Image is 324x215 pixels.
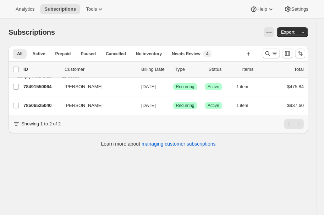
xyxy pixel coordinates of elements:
[23,66,304,73] div: IDCustomerBilling DateTypeStatusItemsTotal
[281,29,295,35] span: Export
[280,4,313,14] button: Settings
[237,84,248,90] span: 1 item
[208,84,219,90] span: Active
[237,101,256,111] button: 1 item
[60,81,131,92] button: [PERSON_NAME]
[32,51,45,57] span: Active
[176,84,194,90] span: Recurring
[40,4,80,14] button: Subscriptions
[264,27,274,37] button: View actions for Subscriptions
[82,4,108,14] button: Tools
[277,27,299,37] button: Export
[142,141,216,147] a: managing customer subscriptions
[65,102,103,109] span: [PERSON_NAME]
[11,4,39,14] button: Analytics
[291,6,308,12] span: Settings
[175,66,203,73] div: Type
[136,51,162,57] span: No inventory
[141,66,169,73] p: Billing Date
[60,100,131,111] button: [PERSON_NAME]
[208,103,219,108] span: Active
[65,66,136,73] p: Customer
[243,49,254,59] button: Create new view
[237,103,248,108] span: 1 item
[9,28,55,36] span: Subscriptions
[141,103,156,108] span: [DATE]
[23,101,304,111] div: 78506525040[PERSON_NAME][DATE]SuccessRecurringSuccessActive1 item$937.60
[44,6,76,12] span: Subscriptions
[284,119,304,129] nav: Pagination
[172,51,201,57] span: Needs Review
[65,83,103,90] span: [PERSON_NAME]
[101,140,216,147] p: Learn more about
[23,66,59,73] p: ID
[23,102,59,109] p: 78506525040
[242,66,270,73] div: Items
[294,66,304,73] p: Total
[86,6,97,12] span: Tools
[206,51,209,57] span: 4
[106,51,126,57] span: Cancelled
[176,103,194,108] span: Recurring
[23,82,304,92] div: 78491550064[PERSON_NAME][DATE]SuccessRecurringSuccessActive1 item$475.84
[282,49,292,58] button: Customize table column order and visibility
[246,4,278,14] button: Help
[17,51,22,57] span: All
[55,51,71,57] span: Prepaid
[263,49,280,58] button: Search and filter results
[287,84,304,89] span: $475.84
[16,6,34,12] span: Analytics
[295,49,305,58] button: Sort the results
[257,6,267,12] span: Help
[287,103,304,108] span: $937.60
[21,120,61,128] p: Showing 1 to 2 of 2
[23,83,59,90] p: 78491550064
[237,82,256,92] button: 1 item
[141,84,156,89] span: [DATE]
[81,51,96,57] span: Paused
[209,66,237,73] p: Status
